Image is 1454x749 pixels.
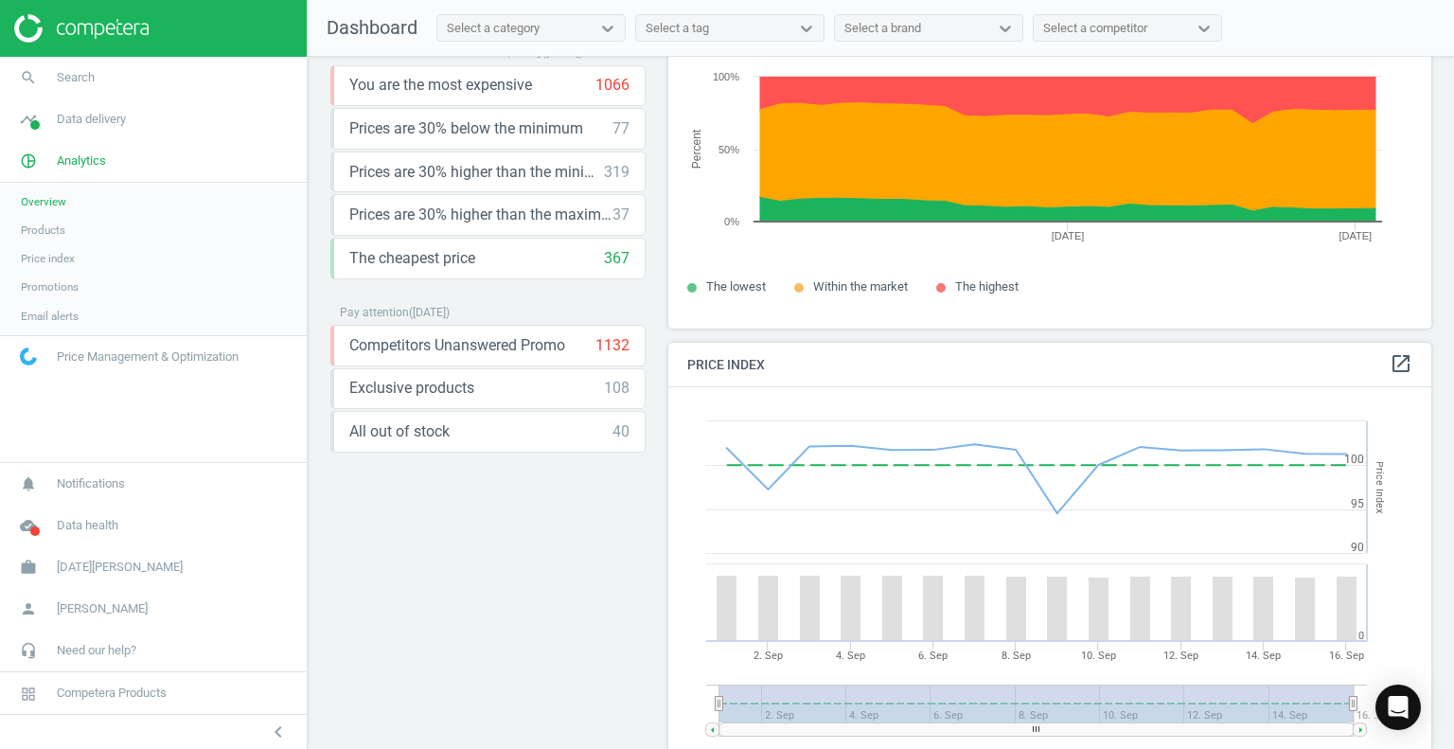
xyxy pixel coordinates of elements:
span: Competitors Unanswered Promo [349,335,565,356]
button: chevron_left [255,720,302,744]
i: pie_chart_outlined [10,143,46,179]
span: All out of stock [349,421,450,442]
span: Data delivery [57,111,126,128]
div: Open Intercom Messenger [1375,685,1421,730]
tspan: 16. Sep [1329,650,1364,662]
span: Search [57,69,95,86]
img: wGWNvw8QSZomAAAAABJRU5ErkJggg== [20,348,37,366]
i: timeline [10,101,46,137]
div: 108 [604,378,629,399]
span: Prices are 30% below the minimum [349,118,583,139]
tspan: 2. Sep [754,650,783,662]
span: The highest [955,279,1019,294]
text: 100 [1344,453,1364,466]
i: open_in_new [1390,352,1412,375]
span: Price Management & Optimization [57,348,239,366]
span: Prices are 30% higher than the minimum [349,162,604,183]
span: Prices are 30% higher than the maximal [349,205,612,225]
text: 50% [718,144,739,155]
div: Select a brand [844,20,921,37]
span: Exclusive products [349,378,474,399]
text: 95 [1351,497,1364,510]
span: Analytics [57,152,106,169]
tspan: 12. Sep [1163,650,1198,662]
div: 77 [612,118,629,139]
div: Select a category [447,20,540,37]
span: Price index [21,251,75,266]
tspan: 16. … [1356,709,1380,722]
tspan: 14. Sep [1246,650,1281,662]
tspan: 8. Sep [1002,650,1031,662]
span: [DATE][PERSON_NAME] [57,559,183,576]
tspan: Price Index [1374,461,1386,513]
span: Email alerts [21,309,79,324]
div: 40 [612,421,629,442]
span: Within the market [813,279,908,294]
tspan: [DATE] [1052,230,1085,241]
div: Select a tag [646,20,709,37]
text: 0 [1358,630,1364,642]
tspan: 10. Sep [1081,650,1116,662]
div: 1132 [595,335,629,356]
h4: Price Index [668,343,1431,387]
span: ( [DATE] ) [409,306,450,319]
tspan: Percent [690,129,703,169]
i: notifications [10,466,46,502]
i: cloud_done [10,508,46,544]
tspan: 4. Sep [836,650,865,662]
div: 367 [604,248,629,269]
div: Select a competitor [1043,20,1147,37]
i: person [10,591,46,627]
i: work [10,549,46,585]
span: The cheapest price [349,248,475,269]
span: The lowest [706,279,766,294]
i: headset_mic [10,633,46,669]
span: [PERSON_NAME] [57,600,148,617]
span: Products [21,223,65,238]
i: search [10,60,46,96]
tspan: [DATE] [1339,230,1372,241]
a: open_in_new [1390,352,1412,377]
text: 0% [724,216,739,227]
tspan: 6. Sep [918,650,948,662]
text: 100% [713,71,739,82]
span: You are the most expensive [349,75,532,96]
span: Overview [21,194,66,209]
img: ajHJNr6hYgQAAAAASUVORK5CYII= [14,14,149,43]
div: 1066 [595,75,629,96]
span: Promotions [21,279,79,294]
span: Pay attention [340,306,409,319]
span: Dashboard [327,16,417,39]
div: 37 [612,205,629,225]
text: 90 [1351,541,1364,554]
span: Data health [57,517,118,534]
span: Competera Products [57,685,167,702]
i: chevron_left [267,721,290,743]
span: Need our help? [57,642,136,659]
span: Notifications [57,475,125,492]
div: 319 [604,162,629,183]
